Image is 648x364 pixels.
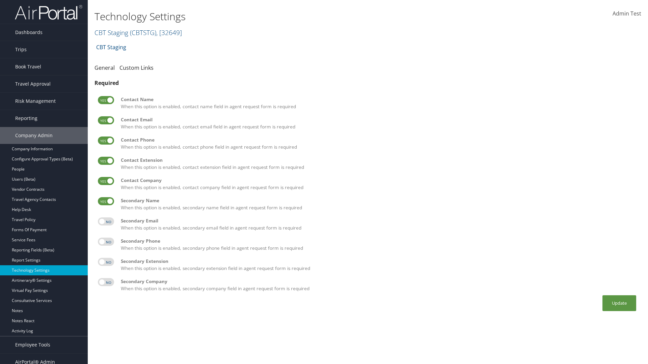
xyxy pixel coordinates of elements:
[15,110,37,127] span: Reporting
[121,136,638,150] label: When this option is enabled, contact phone field in agent request form is required
[613,3,641,24] a: Admin Test
[121,217,638,224] div: Secondary Email
[121,258,638,272] label: When this option is enabled, secondary extension field in agent request form is required
[121,157,638,163] div: Contact Extension
[613,10,641,17] span: Admin Test
[121,217,638,231] label: When this option is enabled, secondary email field in agent request form is required
[15,336,50,353] span: Employee Tools
[121,116,638,130] label: When this option is enabled, contact email field in agent request form is required
[15,24,43,41] span: Dashboards
[121,278,638,292] label: When this option is enabled, secondary company field in agent request form is required
[121,197,638,211] label: When this option is enabled, secondary name field in agent request form is required
[121,258,638,265] div: Secondary Extension
[121,197,638,204] div: Secondary Name
[15,93,56,110] span: Risk Management
[121,96,638,103] div: Contact Name
[121,116,638,123] div: Contact Email
[121,278,638,285] div: Secondary Company
[96,40,126,54] a: CBT Staging
[121,238,638,251] label: When this option is enabled, secondary phone field in agent request form is required
[602,295,636,311] button: Update
[121,177,638,184] div: Contact Company
[15,75,51,92] span: Travel Approval
[119,64,154,71] a: Custom Links
[121,157,638,171] label: When this option is enabled, contact extension field in agent request form is required
[15,41,27,58] span: Trips
[121,96,638,110] label: When this option is enabled, contact name field in agent request form is required
[15,127,53,144] span: Company Admin
[121,136,638,143] div: Contact Phone
[130,28,156,37] span: ( CBTSTG )
[15,4,82,20] img: airportal-logo.png
[94,64,115,71] a: General
[94,79,641,87] div: Required
[94,9,459,24] h1: Technology Settings
[94,28,182,37] a: CBT Staging
[15,58,41,75] span: Book Travel
[121,177,638,191] label: When this option is enabled, contact company field in agent request form is required
[156,28,182,37] span: , [ 32649 ]
[121,238,638,244] div: Secondary Phone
